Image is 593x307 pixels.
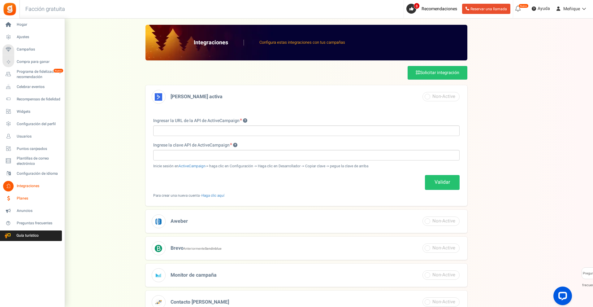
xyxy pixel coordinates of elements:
[55,69,62,72] font: Nuevo
[2,69,62,80] a: Programa de fidelización y recomendación Nuevo
[206,164,368,169] font: -> haga clic en Configuración -> Haga clic en Desarrollador -> Copiar clave -> pegue la clave de ...
[2,57,62,67] a: Compra para ganar
[420,69,459,76] font: Solicitar integración
[2,106,62,117] a: Widgets
[205,246,222,251] font: Sendinblue
[16,233,39,238] font: Guía turístico
[2,20,62,30] a: Hogar
[17,208,32,213] font: Anuncios
[2,143,62,154] a: Puntos canjeados
[17,59,50,64] font: Compra para ganar
[462,4,510,14] a: Reservar una llamada
[17,134,32,139] font: Usuarios
[184,246,205,251] font: Anteriormente
[171,93,223,100] font: [PERSON_NAME] activa
[25,5,65,13] font: Facción gratuita
[171,298,229,306] font: Contacto [PERSON_NAME]
[3,2,17,16] img: Facción gratuita
[17,121,56,127] font: Configuración del perfil
[17,84,45,90] font: Celebrar eventos
[17,34,29,40] font: Ajustes
[2,206,62,216] a: Anuncios
[194,38,228,47] font: Integraciones
[529,4,552,14] a: Ayuda
[17,220,52,226] font: Preguntas frecuentes
[2,119,62,129] a: Configuración del perfil
[153,142,230,148] font: Ingrese la clave API de ActiveCampaign
[259,39,345,45] font: Configura estas integraciones con tus campañas
[17,22,27,27] font: Hogar
[422,6,457,12] font: Recomendaciones
[171,217,188,225] font: Aweber
[17,69,61,80] font: Programa de fidelización y recomendación
[2,169,62,179] a: Configuración de idioma
[520,4,527,8] font: Nuevo
[153,193,201,198] font: Para crear una nueva cuenta -
[406,4,460,14] a: 8 Recomendaciones
[2,181,62,191] a: Integraciones
[408,66,467,80] a: Solicitar integración
[17,171,58,176] font: Configuración de idioma
[2,44,62,55] a: Campañas
[179,164,206,169] a: ActiveCampaign
[416,3,418,9] font: 8
[538,5,550,12] font: Ayuda
[17,183,39,189] font: Integraciones
[153,164,179,169] font: Inicie sesión en
[2,94,62,104] a: Recompensas de fidelidad
[153,117,240,124] font: Ingresar la URL de la API de ActiveCampaign
[201,193,224,198] a: Haga clic aquí
[2,193,62,204] a: Planes
[563,6,580,12] font: Meñique
[435,179,450,186] font: Validar
[2,131,62,142] a: Usuarios
[17,109,30,114] font: Widgets
[171,271,217,279] font: Monitor de campaña
[17,195,28,201] font: Planes
[470,6,507,12] font: Reservar una llamada
[425,175,460,190] a: Validar
[17,156,49,166] font: Plantillas de correo electrónico
[2,32,62,42] a: Ajustes
[2,156,62,166] a: Plantillas de correo electrónico
[171,244,184,252] font: Brevo
[17,46,35,52] font: Campañas
[2,218,62,229] a: Preguntas frecuentes
[2,81,62,92] a: Celebrar eventos
[17,146,47,151] font: Puntos canjeados
[17,96,60,102] font: Recompensas de fidelidad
